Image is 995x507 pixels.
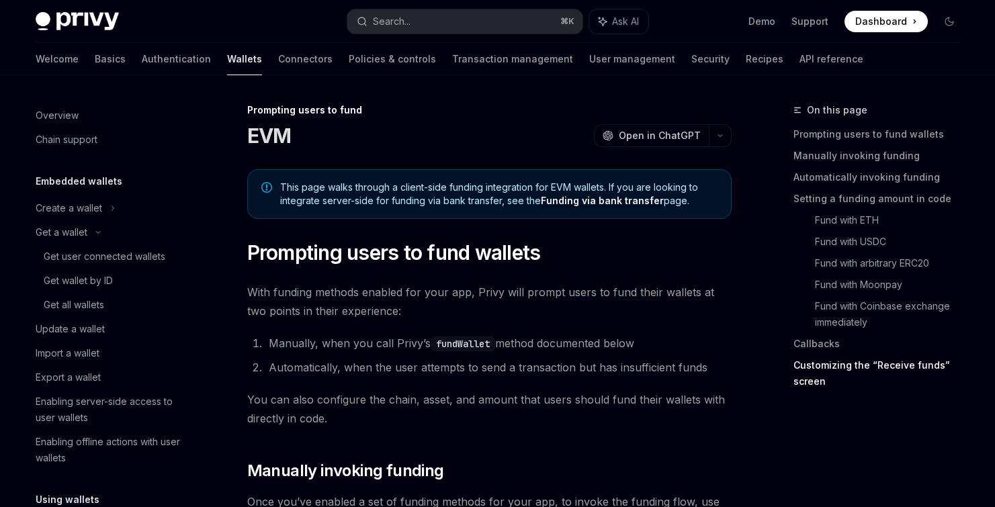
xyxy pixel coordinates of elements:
button: Toggle dark mode [939,11,960,32]
div: Chain support [36,132,97,148]
span: Manually invoking funding [247,460,444,481]
a: Export a wallet [25,365,197,389]
a: Transaction management [452,43,573,75]
a: Customizing the “Receive funds” screen [793,355,971,392]
a: Setting a funding amount in code [793,188,971,210]
a: Fund with USDC [815,231,971,252]
span: Dashboard [855,15,907,28]
a: Get wallet by ID [25,269,197,293]
div: Get a wallet [36,224,87,240]
a: Welcome [36,43,79,75]
a: Connectors [278,43,333,75]
a: Enabling server-side access to user wallets [25,389,197,430]
span: Ask AI [612,15,639,28]
span: ⌘ K [560,16,574,27]
a: Recipes [746,43,783,75]
div: Update a wallet [36,321,105,337]
a: Dashboard [845,11,928,32]
a: Fund with ETH [815,210,971,231]
div: Get all wallets [44,297,104,313]
a: Basics [95,43,126,75]
h5: Embedded wallets [36,173,122,189]
div: Get user connected wallets [44,248,165,265]
span: With funding methods enabled for your app, Privy will prompt users to fund their wallets at two p... [247,283,732,320]
span: On this page [807,102,867,118]
a: Fund with Coinbase exchange immediately [815,295,971,333]
a: Fund with arbitrary ERC20 [815,252,971,274]
a: Security [691,43,730,75]
a: Funding via bank transfer [541,195,664,207]
div: Export a wallet [36,369,101,385]
a: Enabling offline actions with user wallets [25,430,197,470]
a: Get user connected wallets [25,244,197,269]
a: Fund with Moonpay [815,274,971,295]
a: Authentication [142,43,211,75]
button: Ask AI [589,9,648,34]
a: Support [791,15,828,28]
a: Automatically invoking funding [793,167,971,188]
img: dark logo [36,12,119,31]
a: Wallets [227,43,262,75]
a: API reference [799,43,863,75]
h1: EVM [247,124,292,148]
div: Create a wallet [36,200,102,216]
span: You can also configure the chain, asset, and amount that users should fund their wallets with dir... [247,390,732,428]
a: Get all wallets [25,293,197,317]
a: Overview [25,103,197,128]
svg: Note [261,182,272,193]
a: Prompting users to fund wallets [793,124,971,145]
div: Enabling offline actions with user wallets [36,434,189,466]
span: Open in ChatGPT [619,129,701,142]
a: User management [589,43,675,75]
a: Callbacks [793,333,971,355]
a: Chain support [25,128,197,152]
div: Overview [36,107,79,124]
button: Open in ChatGPT [594,124,709,147]
a: Policies & controls [349,43,436,75]
li: Automatically, when the user attempts to send a transaction but has insufficient funds [265,358,732,377]
span: Prompting users to fund wallets [247,240,541,265]
div: Enabling server-side access to user wallets [36,394,189,426]
div: Search... [373,13,410,30]
a: Update a wallet [25,317,197,341]
span: This page walks through a client-side funding integration for EVM wallets. If you are looking to ... [280,181,718,208]
a: Manually invoking funding [793,145,971,167]
button: Search...⌘K [347,9,582,34]
div: Prompting users to fund [247,103,732,117]
a: Demo [748,15,775,28]
a: Import a wallet [25,341,197,365]
div: Import a wallet [36,345,99,361]
li: Manually, when you call Privy’s method documented below [265,334,732,353]
div: Get wallet by ID [44,273,113,289]
code: fundWallet [431,336,495,351]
